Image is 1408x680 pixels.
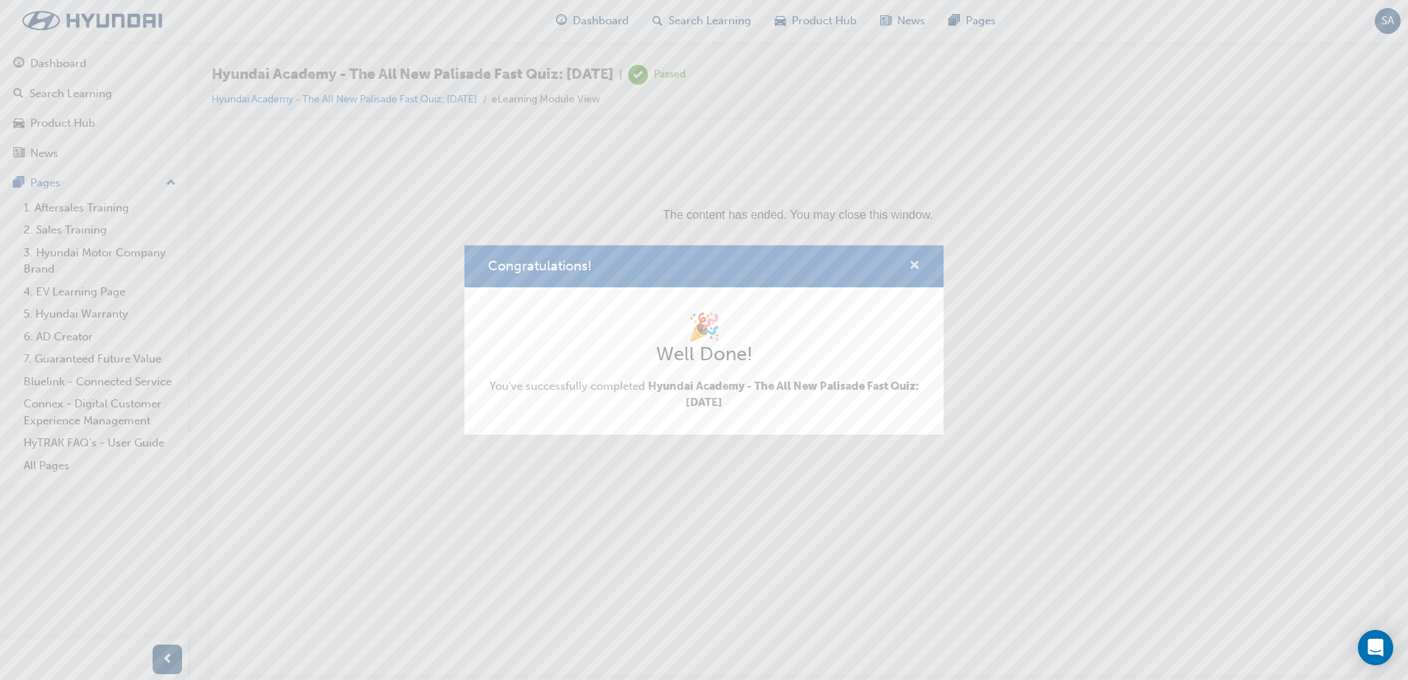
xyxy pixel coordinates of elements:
[6,12,1143,78] p: The content has ended. You may close this window.
[1358,630,1393,665] div: Open Intercom Messenger
[909,257,920,276] button: cross-icon
[648,379,919,410] span: Hyundai Academy - The All New Palisade Fast Quiz: [DATE]
[488,343,920,366] h2: Well Done!
[464,245,944,435] div: Congratulations!
[488,258,592,274] span: Congratulations!
[488,378,920,411] span: You've successfully completed
[909,260,920,273] span: cross-icon
[488,311,920,343] h1: 🎉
